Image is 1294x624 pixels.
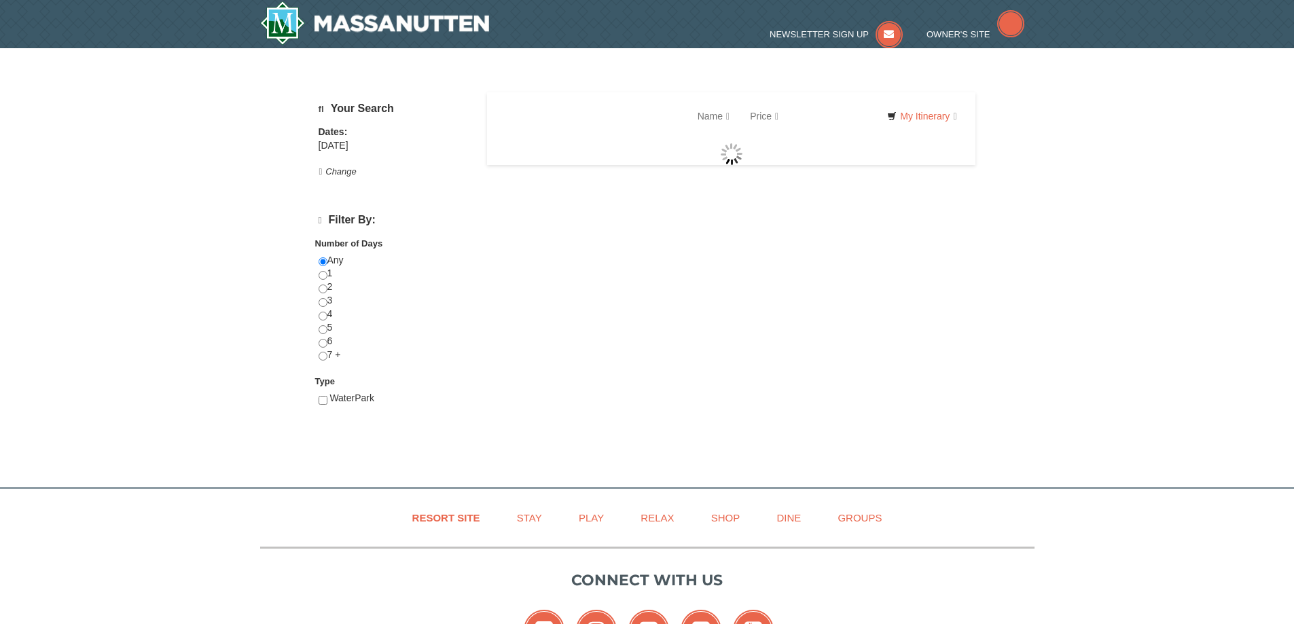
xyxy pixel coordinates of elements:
h5: Your Search [319,103,470,115]
a: Dine [759,502,818,533]
a: Relax [624,502,691,533]
span: WaterPark [329,392,374,403]
strong: Type [315,376,335,386]
a: Stay [500,502,559,533]
a: Price [740,103,789,130]
button: Change [319,164,357,179]
a: Play [562,502,621,533]
span: Newsletter Sign Up [770,29,869,39]
a: Shop [694,502,757,533]
a: My Itinerary [878,106,965,126]
div: Any 1 2 3 4 5 6 7 + [319,254,470,375]
span: Owner's Site [927,29,990,39]
a: Newsletter Sign Up [770,29,903,39]
div: [DATE] [319,139,470,153]
a: Owner's Site [927,29,1024,39]
img: wait gif [721,143,742,165]
strong: Dates: [319,126,348,137]
a: Resort Site [395,502,497,533]
a: Massanutten Resort [260,1,490,45]
p: Connect with us [260,569,1035,591]
a: Name [687,103,740,130]
a: Groups [821,502,899,533]
strong: Number of Days [315,238,383,249]
img: Massanutten Resort Logo [260,1,490,45]
h4: Filter By: [319,214,470,227]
